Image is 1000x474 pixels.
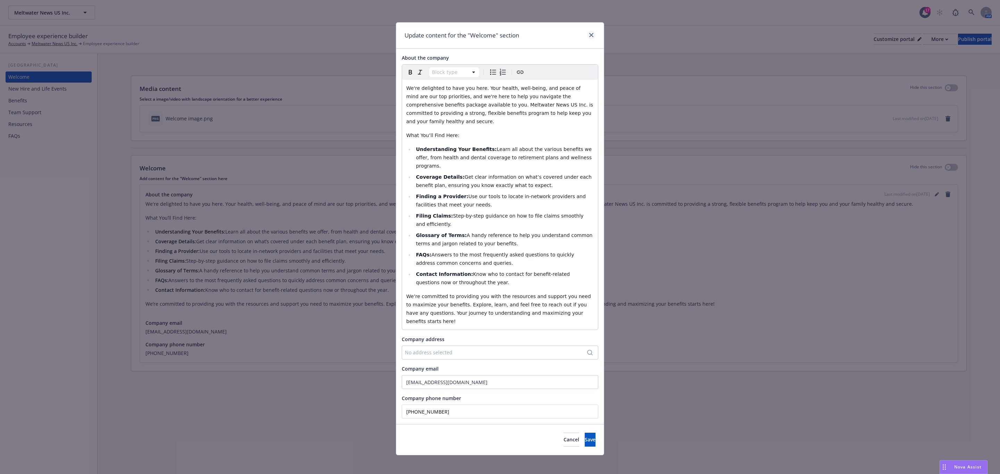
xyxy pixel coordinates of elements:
[402,346,598,359] button: No address selected
[940,460,949,474] div: Drag to move
[416,232,467,238] strong: Glossary of Terms:
[416,194,587,208] span: Use our tools to locate in-network providers and facilities that meet your needs.
[405,31,519,40] h1: Update content for the "Welcome" section
[402,405,598,418] input: Add phone number here
[402,54,449,61] span: About the company
[515,67,525,77] button: Create link
[416,252,432,257] strong: FAQs:
[940,460,987,474] button: Nova Assist
[402,395,461,401] span: Company phone number
[488,67,508,77] div: toggle group
[406,294,592,324] span: We’re committed to providing you with the resources and support you need to maximize your benefit...
[416,174,465,180] strong: Coverage Details:
[405,349,588,356] div: No address selected
[585,436,595,443] span: Save
[416,271,572,285] span: Know who to contact for benefit-related questions now or throughout the year.
[954,464,982,470] span: Nova Assist
[564,433,579,447] button: Cancel
[488,67,498,77] button: Bulleted list
[406,133,459,138] span: What You’ll Find Here:
[429,67,479,77] button: Block type
[415,67,425,77] button: Italic
[416,213,453,219] strong: Filing Claims:
[416,271,473,277] strong: Contact Information:
[585,433,595,447] button: Save
[402,365,439,372] span: Company email
[402,336,444,342] span: Company address
[587,31,595,39] a: close
[416,232,594,246] span: A handy reference to help you understand common terms and jargon related to your benefits.
[416,252,576,266] span: Answers to the most frequently asked questions to quickly address common concerns and queries.
[402,80,598,330] div: editable markdown
[416,213,585,227] span: Step-by-step guidance on how to file claims smoothly and efficiently.
[587,350,593,355] svg: Search
[416,194,468,199] strong: Finding a Provider:
[406,67,415,77] button: Bold
[416,146,593,169] span: Learn all about the various benefits we offer, from health and dental coverage to retirement plan...
[402,375,598,389] input: Add email here
[498,67,508,77] button: Numbered list
[564,436,579,443] span: Cancel
[406,85,595,124] span: We're delighted to have you here. Your health, well-being, and peace of mind are our top prioriti...
[416,146,497,152] strong: Understanding Your Benefits:
[416,174,593,188] span: Get clear information on what’s covered under each benefit plan, ensuring you know exactly what t...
